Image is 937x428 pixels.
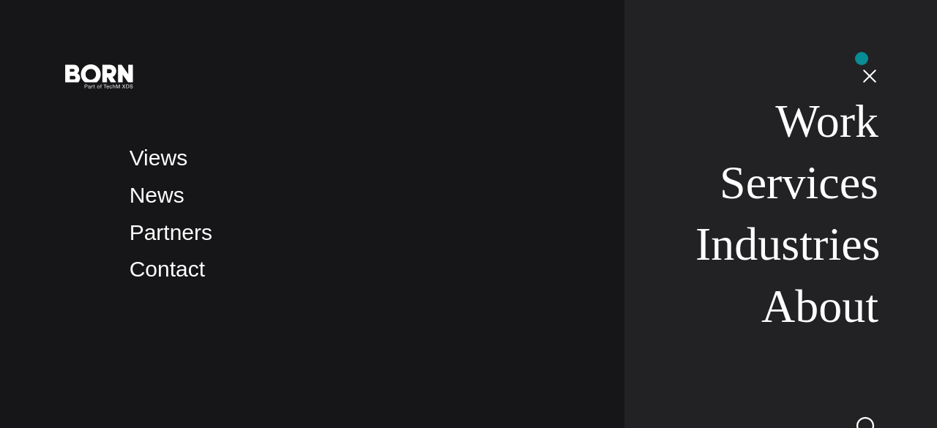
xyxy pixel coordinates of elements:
[130,146,187,170] a: Views
[130,257,205,281] a: Contact
[761,280,878,332] a: About
[130,183,184,207] a: News
[720,157,878,209] a: Services
[130,220,212,244] a: Partners
[695,218,881,270] a: Industries
[775,95,878,147] a: Work
[852,60,887,91] button: Open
